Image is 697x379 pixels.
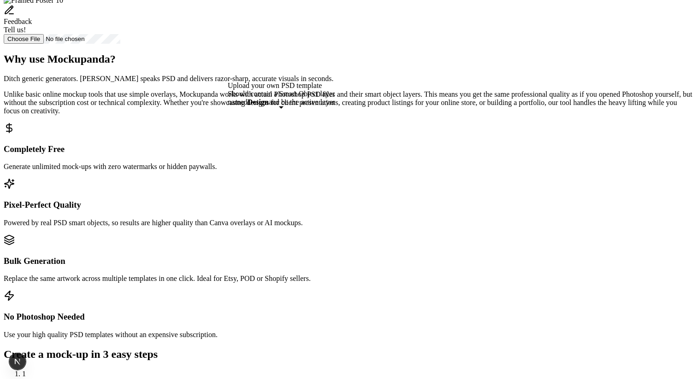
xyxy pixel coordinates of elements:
[4,75,693,83] p: Ditch generic generators. [PERSON_NAME] speaks PSD and delivers razor-sharp, accurate visuals in ...
[4,5,693,34] div: Send feedback
[4,144,693,154] h3: Completely Free
[4,53,693,65] h2: Why use Mockupanda?
[4,274,693,283] p: Replace the same artwork across multiple templates in one click. Ideal for Etsy, POD or Shopify s...
[228,90,335,106] div: Should contain a Smart Object layer named and be the active layer
[4,163,693,171] p: Generate unlimited mock-ups with zero watermarks or hidden paywalls.
[4,26,693,34] div: Tell us!
[4,200,693,210] h3: Pixel-Perfect Quality
[4,348,693,361] h2: Create a mock-up in 3 easy steps
[4,219,693,227] p: Powered by real PSD smart objects, so results are higher quality than Canva overlays or AI mockups.
[248,98,269,106] strong: Design
[228,82,335,90] div: Upload your own PSD template
[4,331,693,339] p: Use your high quality PSD templates without an expensive subscription.
[4,17,693,26] div: Feedback
[22,370,26,378] span: 1
[4,256,693,266] h3: Bulk Generation
[4,90,693,115] p: Unlike basic online mockup tools that use simple overlays, Mockupanda works with actual Photoshop...
[4,312,693,322] h3: No Photoshop Needed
